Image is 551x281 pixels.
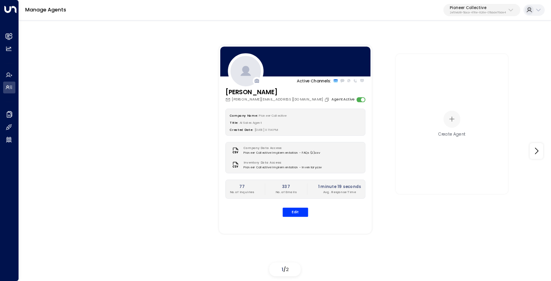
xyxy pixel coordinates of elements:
[225,88,331,97] h3: [PERSON_NAME]
[225,97,331,102] div: [PERSON_NAME][EMAIL_ADDRESS][DOMAIN_NAME]
[244,160,319,165] label: Inventory Data Access:
[230,128,253,132] label: Created Date:
[443,4,520,17] button: Pioneer Collective2e51eb18-5bca-478e-828e-07bbde719de4
[255,128,279,132] span: [DATE] 07:14 PM
[275,190,296,194] p: No. of Emails
[318,184,361,190] h2: 1 minute 19 seconds
[240,120,262,124] span: AI Sales Agent
[331,97,354,102] label: Agent Active
[438,131,466,137] div: Create Agent
[450,6,506,10] p: Pioneer Collective
[283,207,308,216] button: Edit
[244,151,320,155] span: Pioneer Collective Implementation - FAQs (2).csv
[450,11,506,14] p: 2e51eb18-5bca-478e-828e-07bbde719de4
[324,97,331,102] button: Copy
[230,190,254,194] p: No. of Inquiries
[230,184,254,190] h2: 77
[281,266,283,273] span: 1
[25,6,66,13] a: Manage Agents
[230,120,238,124] label: Title:
[275,184,296,190] h2: 337
[269,262,301,276] div: /
[297,78,331,84] p: Active Channels:
[244,146,317,151] label: Company Data Access:
[286,266,289,273] span: 2
[230,113,257,117] label: Company Name:
[318,190,361,194] p: Avg. Response Time
[259,113,287,117] span: Pioneer Collective
[244,165,322,169] span: Pioneer Collective Implementation - Inventory.csv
